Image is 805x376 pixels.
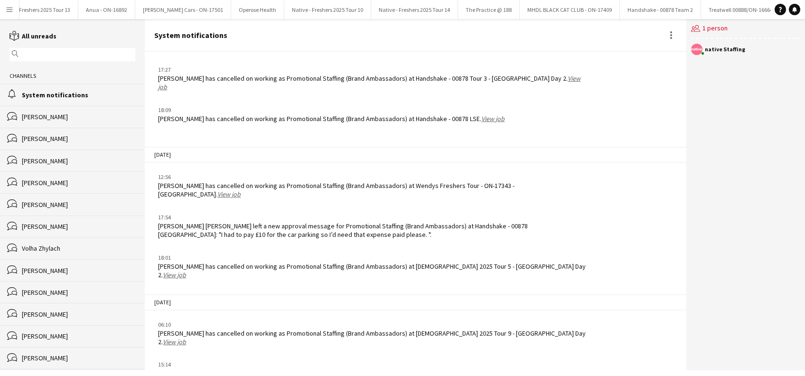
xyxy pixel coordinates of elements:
div: [PERSON_NAME] [22,200,135,209]
div: 06:10 [158,320,587,329]
div: System notifications [154,31,227,39]
div: [PERSON_NAME] [22,113,135,121]
div: [PERSON_NAME] [22,332,135,340]
a: View job [158,74,580,91]
a: View job [163,338,186,346]
div: [PERSON_NAME] [22,266,135,275]
div: [PERSON_NAME] has cancelled on working as Promotional Staffing (Brand Ambassadors) at Handshake -... [158,114,505,123]
div: [PERSON_NAME] [22,222,135,231]
button: Handshake - 00878 Team 2 [620,0,701,19]
div: 18:01 [158,254,587,262]
div: [DATE] [145,147,686,163]
div: [PERSON_NAME] has cancelled on working as Promotional Staffing (Brand Ambassadors) at [DEMOGRAPHI... [158,262,587,279]
div: 1 person [691,19,800,39]
button: Native - Freshers 2025 Tour 10 [284,0,371,19]
a: View job [481,114,505,123]
button: Anua - ON-16892 [78,0,135,19]
button: Native - Freshers 2025 Tour 14 [371,0,458,19]
div: [PERSON_NAME] [22,157,135,165]
div: native Staffing [705,47,745,52]
div: 17:54 [158,213,587,222]
div: [PERSON_NAME] [22,310,135,319]
div: [PERSON_NAME] has cancelled on working as Promotional Staffing (Brand Ambassadors) at Wendys Fres... [158,181,587,198]
button: The Practice @ 188 [458,0,520,19]
button: MHDL BLACK CAT CLUB - ON-17409 [520,0,620,19]
button: Operose Health [231,0,284,19]
a: View job [163,271,186,279]
a: All unreads [9,32,56,40]
div: [PERSON_NAME] [22,354,135,362]
div: [PERSON_NAME] [PERSON_NAME] left a new approval message for Promotional Staffing (Brand Ambassado... [158,222,587,239]
a: View job [217,190,241,198]
button: Treatwell 00888/ON-16664 [701,0,781,19]
div: System notifications [22,91,135,99]
div: 12:56 [158,173,587,181]
div: 17:27 [158,66,587,74]
div: [DATE] [145,294,686,310]
button: [PERSON_NAME] Cars - ON-17501 [135,0,231,19]
div: [PERSON_NAME] has cancelled on working as Promotional Staffing (Brand Ambassadors) at Handshake -... [158,74,587,91]
div: [PERSON_NAME] [22,288,135,297]
div: 15:14 [158,360,552,369]
div: [PERSON_NAME] [22,134,135,143]
div: Volha Zhylach [22,244,135,253]
div: 18:09 [158,106,505,114]
div: [PERSON_NAME] [22,179,135,187]
div: [PERSON_NAME] has cancelled on working as Promotional Staffing (Brand Ambassadors) at [DEMOGRAPHI... [158,329,587,346]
